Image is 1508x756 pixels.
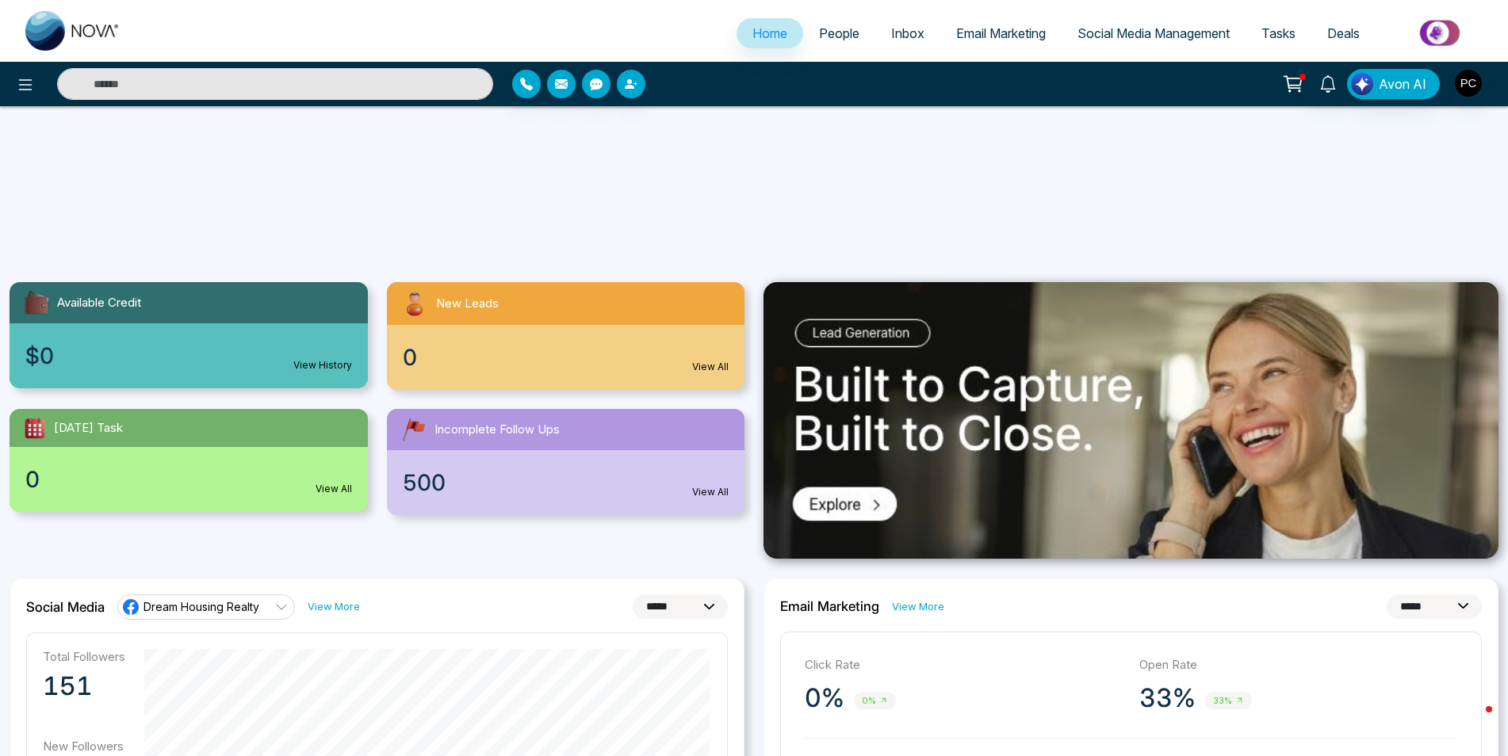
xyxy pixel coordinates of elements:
[22,288,51,317] img: availableCredit.svg
[1351,73,1373,95] img: Lead Flow
[400,415,428,444] img: followUps.svg
[25,11,121,51] img: Nova CRM Logo
[1261,25,1296,41] span: Tasks
[144,599,259,614] span: Dream Housing Realty
[1455,70,1482,97] img: User Avatar
[26,599,105,615] h2: Social Media
[54,419,123,437] span: [DATE] Task
[1139,656,1458,674] p: Open Rate
[400,288,430,319] img: newLeads.svg
[57,294,141,312] span: Available Credit
[764,282,1498,559] img: .
[436,295,499,313] span: New Leads
[1384,15,1498,51] img: Market-place.gif
[803,18,875,48] a: People
[25,463,40,496] span: 0
[737,18,803,48] a: Home
[403,466,446,499] span: 500
[1139,682,1196,714] p: 33%
[805,656,1123,674] p: Click Rate
[403,341,417,374] span: 0
[1246,18,1311,48] a: Tasks
[293,358,352,372] a: View History
[1205,692,1252,710] span: 33%
[854,692,896,710] span: 0%
[1327,25,1360,41] span: Deals
[1077,25,1230,41] span: Social Media Management
[1454,702,1492,740] iframe: Intercom live chat
[819,25,859,41] span: People
[1379,74,1426,94] span: Avon AI
[43,670,125,702] p: 151
[692,485,729,499] a: View All
[1311,18,1376,48] a: Deals
[1062,18,1246,48] a: Social Media Management
[805,682,844,714] p: 0%
[752,25,787,41] span: Home
[316,482,352,496] a: View All
[308,599,360,614] a: View More
[956,25,1046,41] span: Email Marketing
[434,421,560,439] span: Incomplete Follow Ups
[43,739,125,754] p: New Followers
[940,18,1062,48] a: Email Marketing
[1347,69,1440,99] button: Avon AI
[22,415,48,441] img: todayTask.svg
[780,598,879,614] h2: Email Marketing
[692,360,729,374] a: View All
[377,409,755,515] a: Incomplete Follow Ups500View All
[875,18,940,48] a: Inbox
[891,25,924,41] span: Inbox
[377,282,755,390] a: New Leads0View All
[43,649,125,664] p: Total Followers
[892,599,944,614] a: View More
[25,339,54,372] span: $0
